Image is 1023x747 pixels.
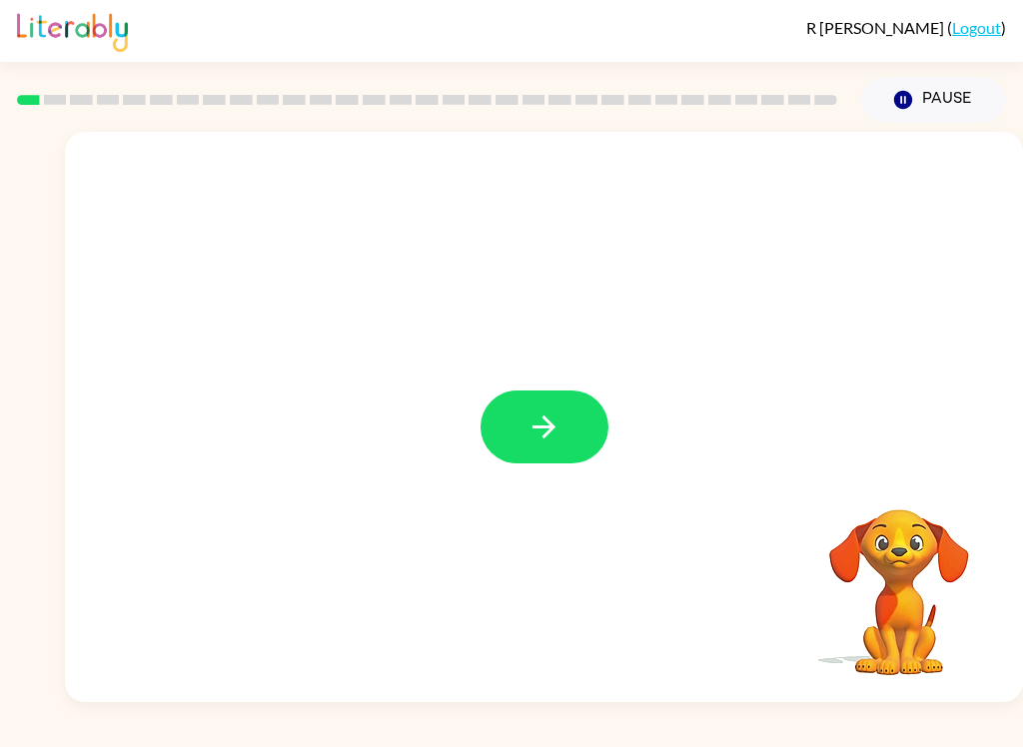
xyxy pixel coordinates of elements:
[806,18,1006,37] div: ( )
[861,77,1006,123] button: Pause
[952,18,1001,37] a: Logout
[799,478,999,678] video: Your browser must support playing .mp4 files to use Literably. Please try using another browser.
[17,8,128,52] img: Literably
[806,18,947,37] span: R [PERSON_NAME]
